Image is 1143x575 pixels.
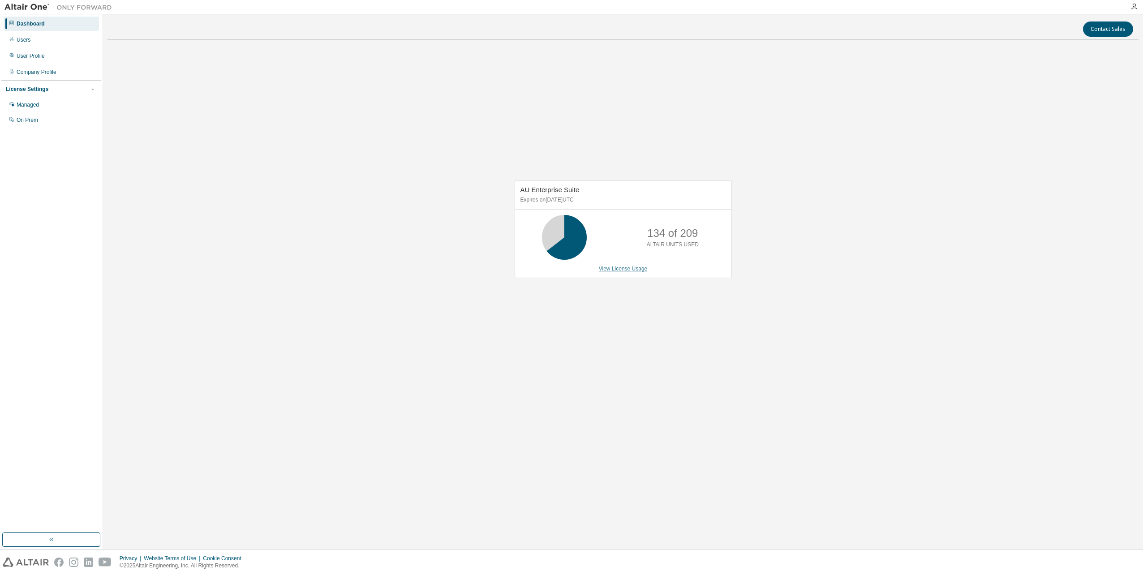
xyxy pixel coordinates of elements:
[99,558,112,567] img: youtube.svg
[3,558,49,567] img: altair_logo.svg
[647,241,699,249] p: ALTAIR UNITS USED
[17,52,45,60] div: User Profile
[520,186,580,193] span: AU Enterprise Suite
[84,558,93,567] img: linkedin.svg
[17,20,45,27] div: Dashboard
[120,562,247,570] p: © 2025 Altair Engineering, Inc. All Rights Reserved.
[203,555,246,562] div: Cookie Consent
[17,36,30,43] div: Users
[69,558,78,567] img: instagram.svg
[647,226,698,241] p: 134 of 209
[1083,21,1133,37] button: Contact Sales
[6,86,48,93] div: License Settings
[144,555,203,562] div: Website Terms of Use
[520,196,724,204] p: Expires on [DATE] UTC
[17,101,39,108] div: Managed
[120,555,144,562] div: Privacy
[4,3,116,12] img: Altair One
[54,558,64,567] img: facebook.svg
[17,116,38,124] div: On Prem
[599,266,648,272] a: View License Usage
[17,69,56,76] div: Company Profile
